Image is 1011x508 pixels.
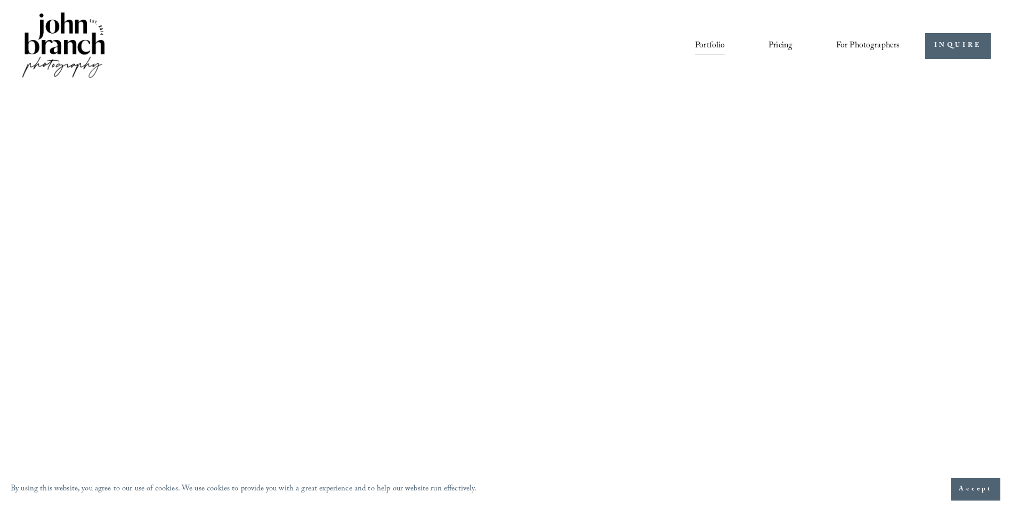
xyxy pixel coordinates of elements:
[959,484,992,495] span: Accept
[836,37,900,55] a: folder dropdown
[20,10,107,82] img: John Branch IV Photography
[951,478,1000,501] button: Accept
[769,37,792,55] a: Pricing
[925,33,991,59] a: INQUIRE
[11,482,477,497] p: By using this website, you agree to our use of cookies. We use cookies to provide you with a grea...
[836,38,900,54] span: For Photographers
[695,37,725,55] a: Portfolio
